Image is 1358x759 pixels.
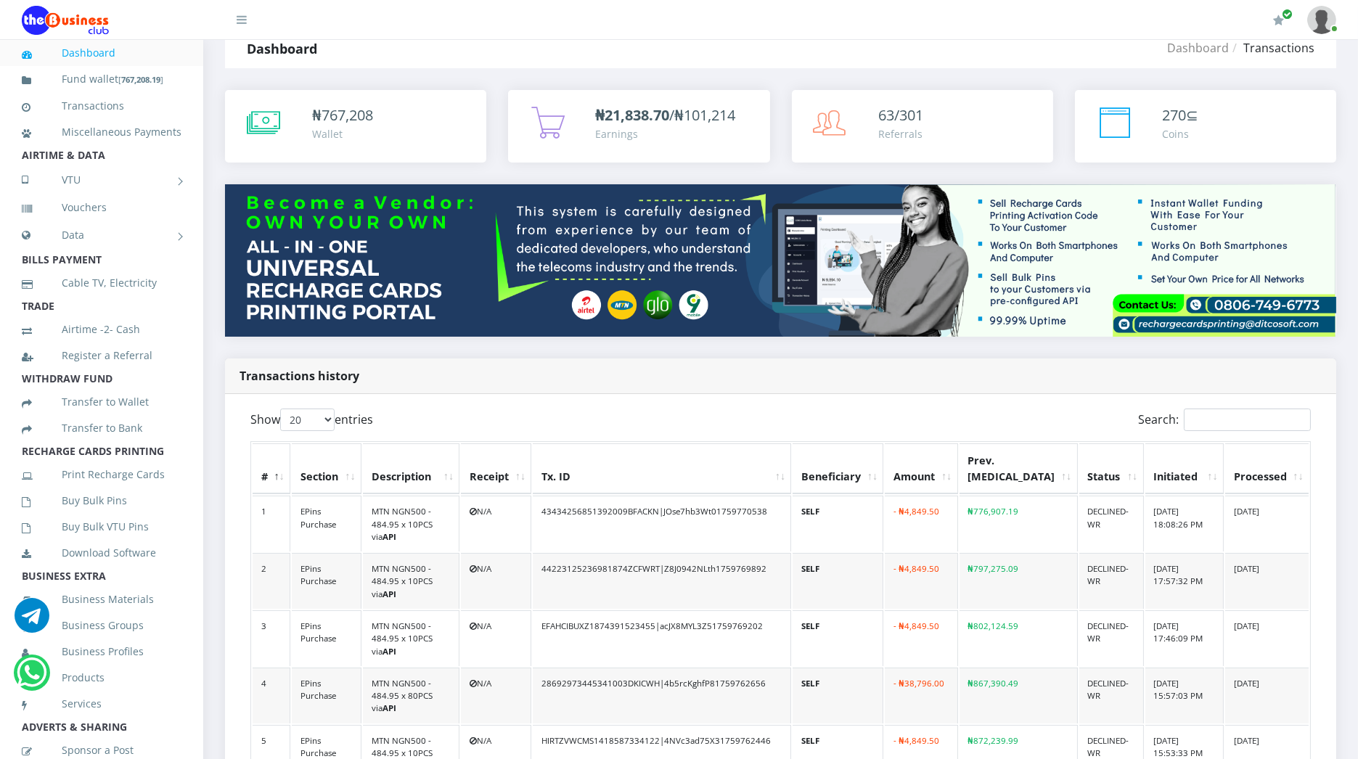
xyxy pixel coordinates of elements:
[225,90,486,163] a: ₦767,208 Wallet
[960,443,1078,494] th: Prev. Bal: activate to sort column ascending
[15,609,49,633] a: Chat for support
[1184,409,1311,431] input: Search:
[1162,105,1186,125] span: 270
[22,89,181,123] a: Transactions
[533,443,791,494] th: Tx. ID: activate to sort column ascending
[253,553,290,609] td: 2
[292,496,361,551] td: EPins Purchase
[17,666,46,690] a: Chat for support
[225,184,1336,337] img: multitenant_rcp.png
[22,411,181,445] a: Transfer to Bank
[793,443,883,494] th: Beneficiary: activate to sort column ascending
[1167,40,1229,56] a: Dashboard
[280,409,335,431] select: Showentries
[595,105,735,125] span: /₦101,214
[1273,15,1284,26] i: Renew/Upgrade Subscription
[1079,668,1144,723] td: DECLINED-WR
[22,313,181,346] a: Airtime -2- Cash
[879,126,924,141] div: Referrals
[363,610,460,666] td: MTN NGN500 - 484.95 x 10PCS via
[793,496,883,551] td: SELF
[960,496,1078,551] td: ₦776,907.19
[22,635,181,668] a: Business Profiles
[383,588,396,599] b: API
[461,610,531,666] td: N/A
[885,610,957,666] td: - ₦4,849.50
[22,36,181,70] a: Dashboard
[960,553,1078,609] td: ₦797,275.09
[1282,9,1293,20] span: Renew/Upgrade Subscription
[292,553,361,609] td: EPins Purchase
[1162,126,1198,141] div: Coins
[1138,409,1311,431] label: Search:
[253,610,290,666] td: 3
[1079,553,1144,609] td: DECLINED-WR
[22,536,181,570] a: Download Software
[22,583,181,616] a: Business Materials
[885,496,957,551] td: - ₦4,849.50
[885,443,957,494] th: Amount: activate to sort column ascending
[793,610,883,666] td: SELF
[22,510,181,543] a: Buy Bulk VTU Pins
[292,668,361,723] td: EPins Purchase
[793,553,883,609] td: SELF
[253,496,290,551] td: 1
[792,90,1053,163] a: 63/301 Referrals
[22,458,181,491] a: Print Recharge Cards
[22,266,181,300] a: Cable TV, Electricity
[22,115,181,149] a: Miscellaneous Payments
[383,646,396,657] b: API
[533,496,791,551] td: 43434256851392009BFACKN|JOse7hb3Wt01759770538
[240,368,359,384] strong: Transactions history
[253,443,290,494] th: #: activate to sort column descending
[383,531,396,542] b: API
[533,553,791,609] td: 44223125236981874ZCFWRT|Z8J0942NLth1759769892
[292,443,361,494] th: Section: activate to sort column ascending
[1079,496,1144,551] td: DECLINED-WR
[312,104,373,126] div: ₦
[793,668,883,723] td: SELF
[1145,496,1224,551] td: [DATE] 18:08:26 PM
[22,661,181,694] a: Products
[22,385,181,419] a: Transfer to Wallet
[22,162,181,198] a: VTU
[292,610,361,666] td: EPins Purchase
[22,484,181,517] a: Buy Bulk Pins
[1225,553,1309,609] td: [DATE]
[253,668,290,723] td: 4
[1229,39,1314,57] li: Transactions
[461,668,531,723] td: N/A
[1079,610,1144,666] td: DECLINED-WR
[595,126,735,141] div: Earnings
[885,553,957,609] td: - ₦4,849.50
[885,668,957,723] td: - ₦38,796.00
[247,40,317,57] strong: Dashboard
[508,90,769,163] a: ₦21,838.70/₦101,214 Earnings
[22,62,181,97] a: Fund wallet[767,208.19]
[383,702,396,713] b: API
[1145,668,1224,723] td: [DATE] 15:57:03 PM
[1225,496,1309,551] td: [DATE]
[1225,610,1309,666] td: [DATE]
[1145,443,1224,494] th: Initiated: activate to sort column ascending
[22,191,181,224] a: Vouchers
[879,105,924,125] span: 63/301
[363,553,460,609] td: MTN NGN500 - 484.95 x 10PCS via
[1307,6,1336,34] img: User
[22,6,109,35] img: Logo
[312,126,373,141] div: Wallet
[250,409,373,431] label: Show entries
[533,610,791,666] td: EFAHCIBUXZ1874391523455|acJX8MYL3Z51759769202
[363,668,460,723] td: MTN NGN500 - 484.95 x 80PCS via
[22,609,181,642] a: Business Groups
[461,553,531,609] td: N/A
[1145,610,1224,666] td: [DATE] 17:46:09 PM
[1225,668,1309,723] td: [DATE]
[22,687,181,721] a: Services
[461,443,531,494] th: Receipt: activate to sort column ascending
[118,74,163,85] small: [ ]
[322,105,373,125] span: 767,208
[960,668,1078,723] td: ₦867,390.49
[1145,553,1224,609] td: [DATE] 17:57:32 PM
[363,496,460,551] td: MTN NGN500 - 484.95 x 10PCS via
